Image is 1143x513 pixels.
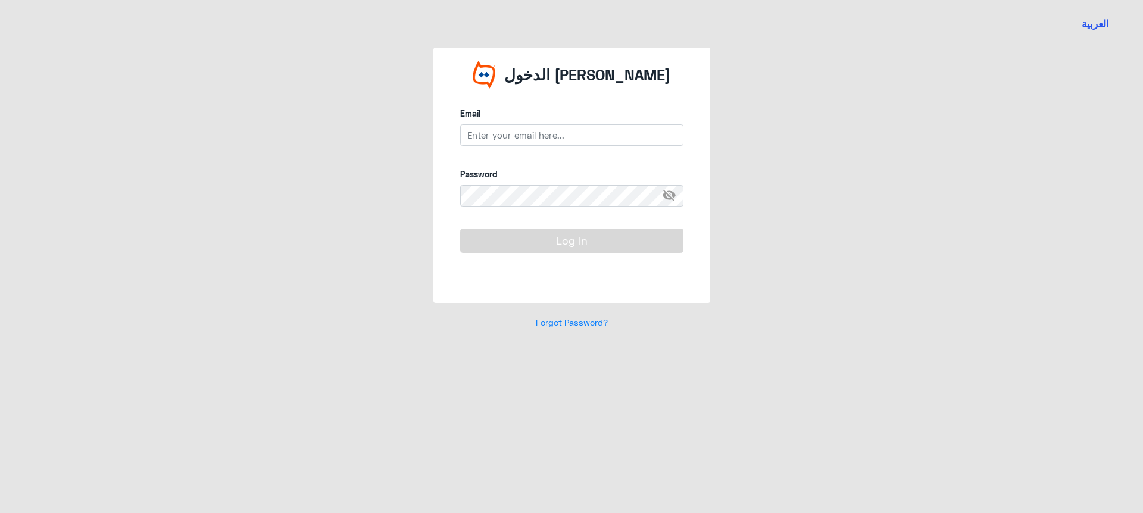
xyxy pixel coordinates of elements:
a: Forgot Password? [536,317,608,327]
a: تغيير اللغة [1075,9,1116,39]
button: Log In [460,229,683,252]
p: الدخول [PERSON_NAME] [504,64,670,86]
button: العربية [1082,17,1109,32]
img: Widebot Logo [473,61,495,89]
span: visibility_off [662,185,683,207]
label: Password [460,168,683,180]
label: Email [460,107,683,120]
input: Enter your email here... [460,124,683,146]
